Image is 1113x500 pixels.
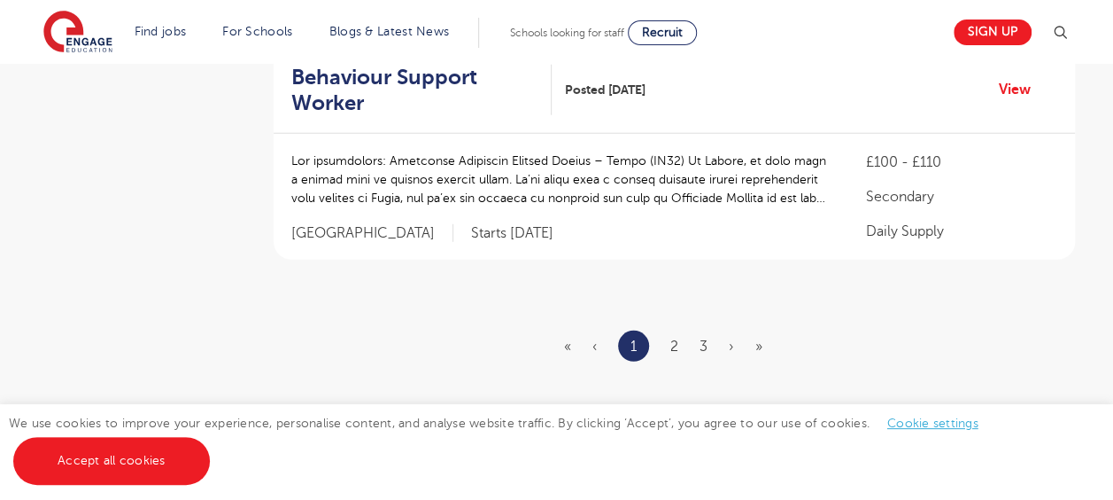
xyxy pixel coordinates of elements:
[43,11,112,55] img: Engage Education
[592,339,597,355] span: ‹
[135,25,187,38] a: Find jobs
[628,20,697,45] a: Recruit
[954,20,1032,45] a: Sign up
[9,417,996,467] span: We use cookies to improve your experience, personalise content, and analyse website traffic. By c...
[291,65,552,116] a: Behaviour Support Worker
[291,152,831,207] p: Lor ipsumdolors: Ametconse Adipiscin Elitsed Doeius – Tempo (IN32) Ut Labore, et dolo magn a enim...
[564,339,571,355] span: «
[471,224,553,243] p: Starts [DATE]
[999,78,1044,101] a: View
[222,25,292,38] a: For Schools
[865,186,1056,207] p: Secondary
[670,339,678,355] a: 2
[699,339,707,355] a: 3
[291,224,453,243] span: [GEOGRAPHIC_DATA]
[729,339,734,355] a: Next
[642,26,683,39] span: Recruit
[13,437,210,485] a: Accept all cookies
[887,417,978,430] a: Cookie settings
[865,152,1056,173] p: £100 - £110
[510,27,624,39] span: Schools looking for staff
[291,65,537,116] h2: Behaviour Support Worker
[865,221,1056,242] p: Daily Supply
[630,335,637,358] a: 1
[329,25,450,38] a: Blogs & Latest News
[755,339,762,355] a: Last
[565,81,645,99] span: Posted [DATE]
